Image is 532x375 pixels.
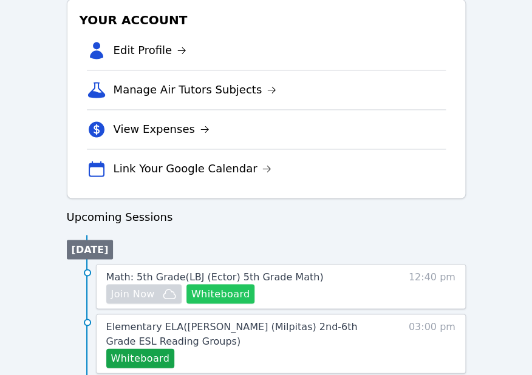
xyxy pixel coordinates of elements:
h3: Your Account [77,9,455,31]
a: Manage Air Tutors Subjects [114,81,277,98]
span: Elementary ELA ( [PERSON_NAME] (Milpitas) 2nd-6th Grade ESL Reading Groups ) [106,320,358,346]
a: Elementary ELA([PERSON_NAME] (Milpitas) 2nd-6th Grade ESL Reading Groups) [106,319,368,348]
button: Whiteboard [106,348,175,368]
a: Link Your Google Calendar [114,160,272,177]
span: Math: 5th Grade ( LBJ (Ector) 5th Grade Math ) [106,271,324,282]
a: Math: 5th Grade(LBJ (Ector) 5th Grade Math) [106,269,324,284]
span: 12:40 pm [409,269,455,303]
a: View Expenses [114,121,210,138]
button: Join Now [106,284,182,303]
span: Join Now [111,286,155,301]
h3: Upcoming Sessions [67,208,466,225]
a: Edit Profile [114,42,187,59]
li: [DATE] [67,240,114,259]
button: Whiteboard [186,284,255,303]
span: 03:00 pm [409,319,455,368]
